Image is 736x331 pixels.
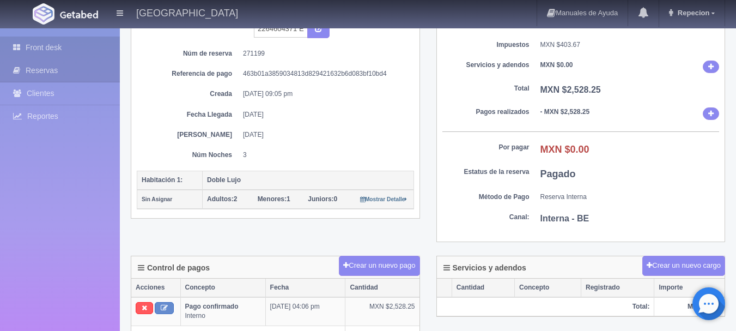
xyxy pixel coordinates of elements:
span: 2 [207,195,237,203]
th: MXN $0.00 [654,297,725,316]
th: Importe [654,279,725,297]
dd: 3 [243,151,406,160]
h4: Servicios y adendos [443,264,526,272]
th: Acciones [131,279,180,297]
th: Cantidad [345,279,419,297]
b: MXN $0.00 [540,144,589,155]
h4: Control de pagos [138,264,210,272]
b: MXN $2,528.25 [540,85,601,94]
th: Cantidad [452,279,514,297]
dd: 271199 [243,49,406,58]
b: Habitación 1: [142,176,183,184]
dd: 463b01a3859034813d829421632b6d083bf10bd4 [243,69,406,79]
dt: Servicios y adendos [442,61,530,70]
dd: [DATE] [243,110,406,119]
b: Pago confirmado [185,303,239,310]
th: Registrado [581,279,654,297]
dt: [PERSON_NAME] [145,130,232,140]
span: 0 [308,195,337,203]
dt: Núm Noches [145,151,232,160]
th: Fecha [265,279,345,297]
dt: Método de Pago [442,192,530,202]
dt: Total [442,84,530,93]
img: Getabed [60,10,98,19]
span: Repecion [675,9,710,17]
b: MXN $0.00 [540,61,573,69]
dd: [DATE] [243,130,406,140]
dt: Canal: [442,213,530,222]
dt: Estatus de la reserva [442,167,530,177]
dt: Núm de reserva [145,49,232,58]
dd: MXN $403.67 [540,40,720,50]
dt: Pagos realizados [442,107,530,117]
b: Interna - BE [540,214,589,223]
td: MXN $2,528.25 [345,297,419,326]
dd: [DATE] 09:05 pm [243,89,406,99]
strong: Juniors: [308,195,333,203]
dd: Reserva Interna [540,192,720,202]
td: Interno [180,297,265,326]
dt: Referencia de pago [145,69,232,79]
td: [DATE] 04:06 pm [265,297,345,326]
small: Mostrar Detalle [360,196,407,202]
dt: Creada [145,89,232,99]
th: Concepto [180,279,265,297]
h4: [GEOGRAPHIC_DATA] [136,5,238,19]
dt: Impuestos [442,40,530,50]
b: Pagado [540,168,576,179]
th: Total: [437,297,654,316]
span: 1 [258,195,290,203]
strong: Adultos: [207,195,234,203]
button: Crear un nuevo pago [339,256,419,276]
th: Concepto [515,279,581,297]
b: - MXN $2,528.25 [540,108,590,116]
button: Crear un nuevo cargo [642,256,725,276]
img: Getabed [33,3,54,25]
th: Doble Lujo [203,171,414,190]
dt: Por pagar [442,143,530,152]
strong: Menores: [258,195,287,203]
dt: Fecha Llegada [145,110,232,119]
a: Mostrar Detalle [360,195,407,203]
small: Sin Asignar [142,196,172,202]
